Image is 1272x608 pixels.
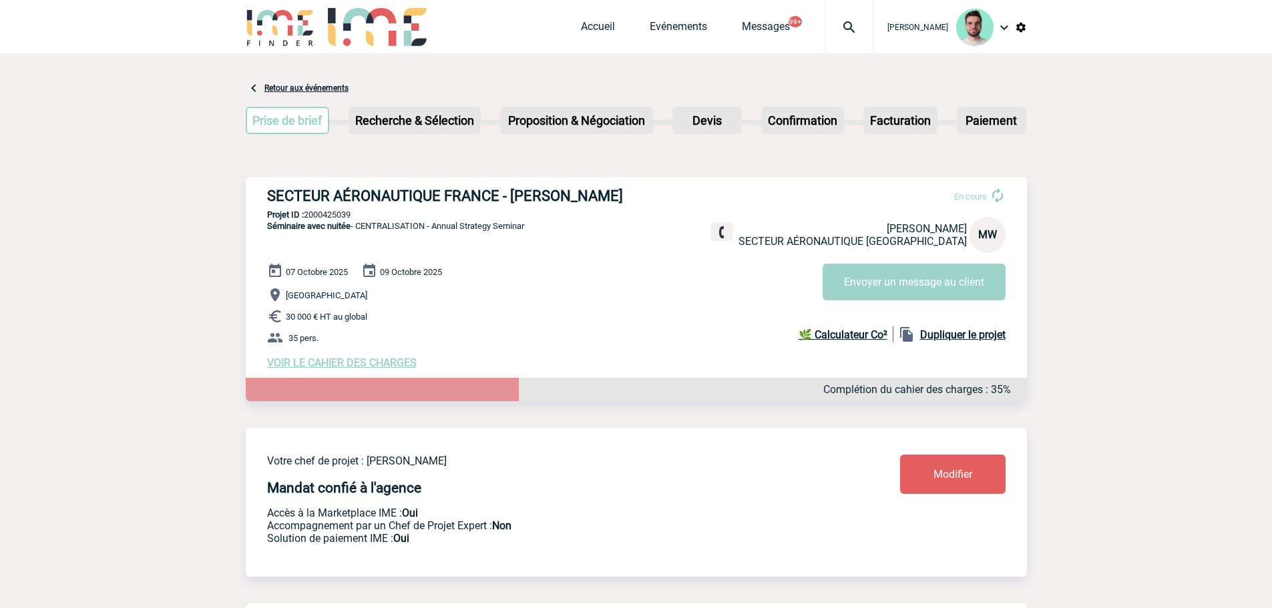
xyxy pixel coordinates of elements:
[738,235,967,248] span: SECTEUR AÉRONAUTIQUE [GEOGRAPHIC_DATA]
[742,20,790,39] a: Messages
[763,108,843,133] p: Confirmation
[650,20,707,39] a: Evénements
[267,532,821,545] p: Conformité aux process achat client, Prise en charge de la facturation, Mutualisation de plusieur...
[286,267,348,277] span: 07 Octobre 2025
[887,222,967,235] span: [PERSON_NAME]
[246,8,315,46] img: IME-Finder
[393,532,409,545] b: Oui
[799,328,887,341] b: 🌿 Calculateur Co²
[492,519,511,532] b: Non
[286,312,367,322] span: 30 000 € HT au global
[920,328,1006,341] b: Dupliquer le projet
[958,108,1025,133] p: Paiement
[581,20,615,39] a: Accueil
[956,9,994,46] img: 121547-2.png
[380,267,442,277] span: 09 Octobre 2025
[978,228,997,241] span: MW
[789,16,802,27] button: 99+
[267,221,351,231] span: Séminaire avec nuitée
[267,454,821,467] p: Votre chef de projet : [PERSON_NAME]
[954,192,987,202] span: En cours
[267,221,524,231] span: - CENTRALISATION - Annual Strategy Seminar
[716,226,728,238] img: fixe.png
[267,210,304,220] b: Projet ID :
[286,290,367,300] span: [GEOGRAPHIC_DATA]
[350,108,479,133] p: Recherche & Sélection
[402,507,418,519] b: Oui
[267,356,417,369] a: VOIR LE CAHIER DES CHARGES
[264,83,349,93] a: Retour aux événements
[247,108,329,133] p: Prise de brief
[799,326,893,342] a: 🌿 Calculateur Co²
[267,507,821,519] p: Accès à la Marketplace IME :
[267,519,821,532] p: Prestation payante
[288,333,319,343] span: 35 pers.
[267,188,668,204] h3: SECTEUR AÉRONAUTIQUE FRANCE - [PERSON_NAME]
[267,480,421,496] h4: Mandat confié à l'agence
[933,468,972,481] span: Modifier
[246,210,1027,220] p: 2000425039
[865,108,936,133] p: Facturation
[887,23,948,32] span: [PERSON_NAME]
[501,108,652,133] p: Proposition & Négociation
[674,108,740,133] p: Devis
[823,264,1006,300] button: Envoyer un message au client
[899,326,915,342] img: file_copy-black-24dp.png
